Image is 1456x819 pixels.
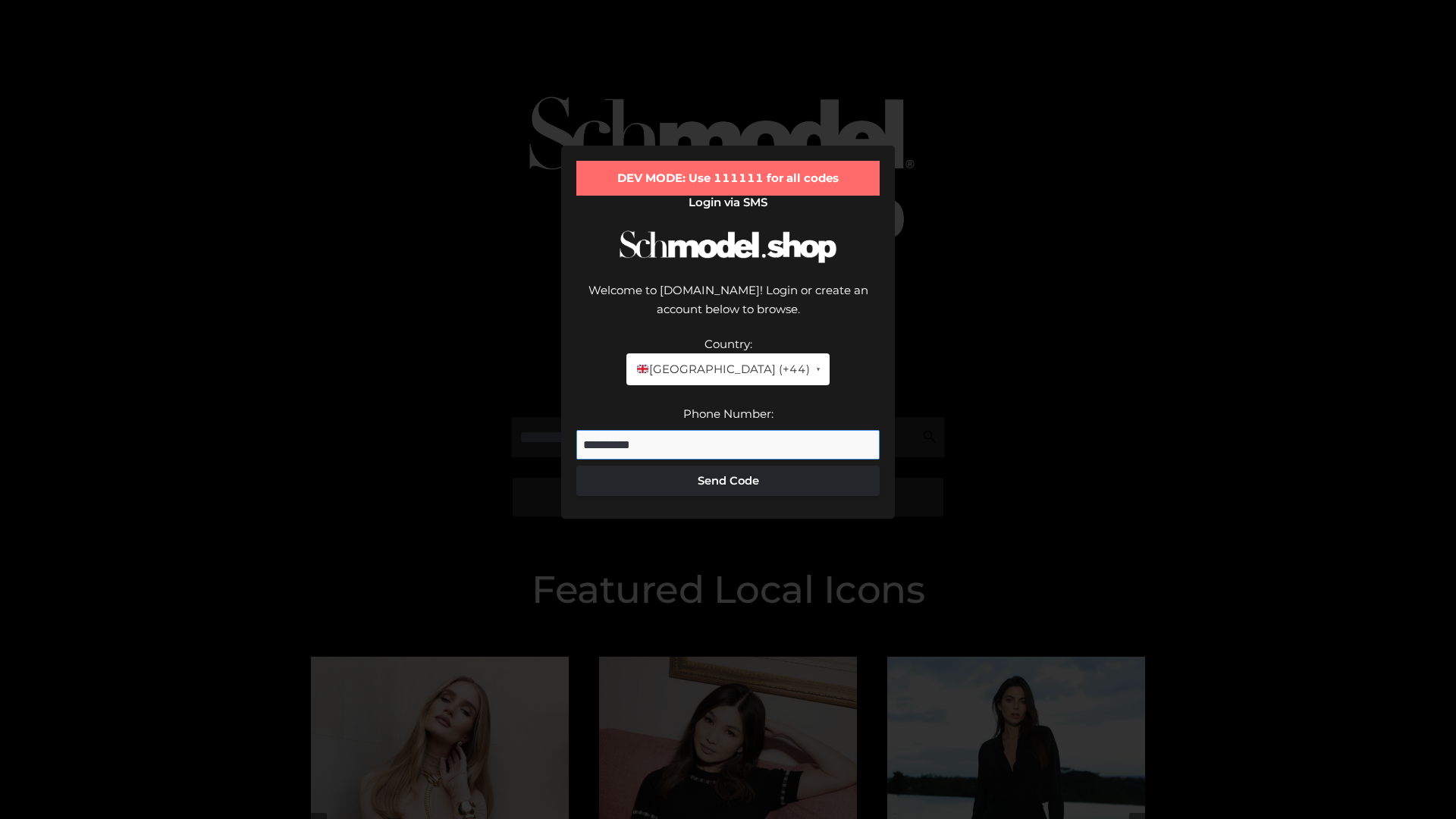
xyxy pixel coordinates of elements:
[614,217,842,277] img: Schmodel Logo
[635,359,809,379] span: [GEOGRAPHIC_DATA] (+44)
[576,196,880,209] h2: Login via SMS
[683,406,773,421] label: Phone Number:
[576,161,880,196] div: DEV MODE: Use 111111 for all codes
[704,337,752,351] label: Country:
[576,281,880,334] div: Welcome to [DOMAIN_NAME]! Login or create an account below to browse.
[637,363,648,375] img: 🇬🇧
[576,466,880,496] button: Send Code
